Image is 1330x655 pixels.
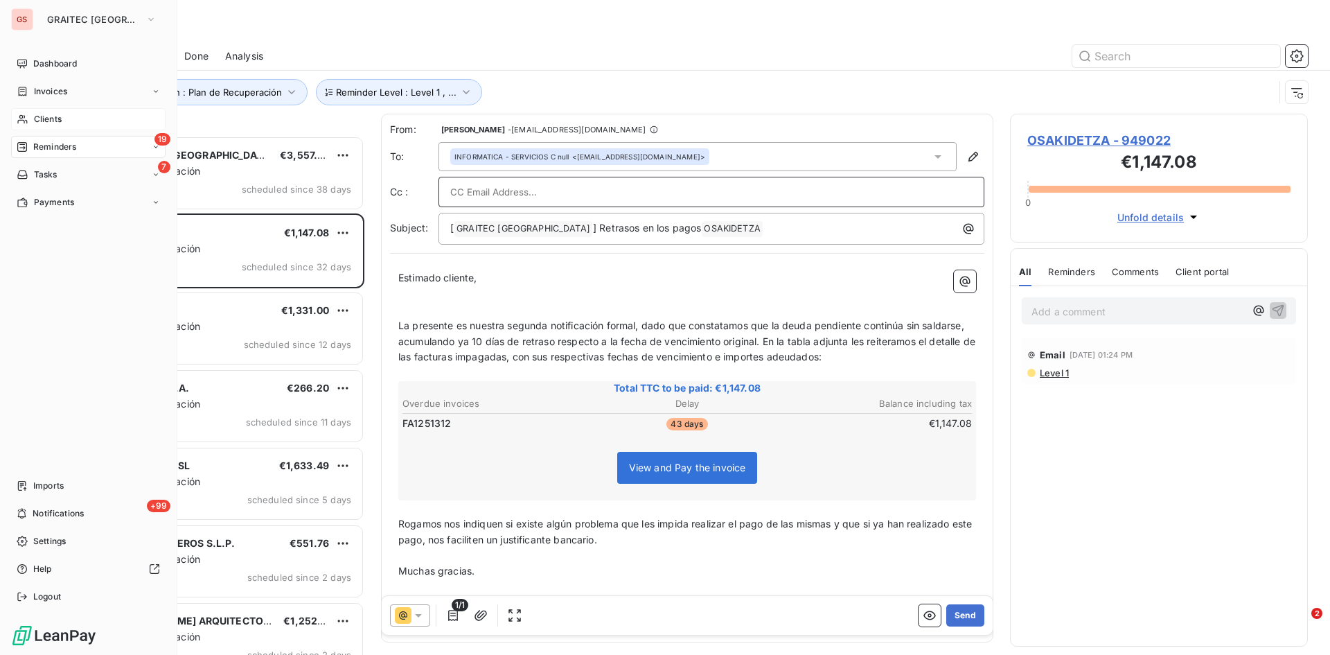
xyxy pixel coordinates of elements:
span: 1/1 [452,599,468,611]
span: +99 [147,500,170,512]
span: OSAKIDETZA [702,221,763,237]
button: Send [946,604,984,627]
label: To: [390,150,438,164]
span: Client portal [1176,266,1229,277]
span: scheduled since 2 days [247,572,351,583]
span: scheduled since 5 days [247,494,351,505]
span: Notifications [33,507,84,520]
th: Overdue invoices [402,396,591,411]
button: Reminder plan : Plan de Recuperación [98,79,308,105]
span: scheduled since 32 days [242,261,351,272]
span: €266.20 [287,382,329,394]
span: Reminders [1048,266,1094,277]
span: scheduled since 38 days [242,184,351,195]
span: From: [390,123,438,137]
span: La presente es nuestra segunda notificación formal, dado que constatamos que la deuda pendiente c... [398,320,978,363]
span: €1,331.00 [281,304,329,316]
span: Settings [33,535,66,548]
span: €551.76 [290,537,329,549]
span: Estimado cliente, [398,272,477,283]
img: Logo LeanPay [11,625,97,647]
label: Cc : [390,185,438,199]
span: €3,557.40 [280,149,330,161]
span: Tasks [34,168,57,181]
span: All [1019,266,1031,277]
span: Imports [33,480,64,492]
span: 7 [158,161,170,173]
span: €1,252.35 [283,615,333,627]
span: Done [184,49,209,63]
span: Muchas gracias. [398,565,475,577]
div: <[EMAIL_ADDRESS][DOMAIN_NAME]> [454,152,705,161]
span: Total TTC to be paid: €1,147.08 [400,381,974,395]
span: [ [450,222,454,234]
span: Reminder Level : Level 1 , ... [336,87,456,98]
span: [PERSON_NAME] [441,125,505,134]
a: Help [11,558,166,580]
td: €1,147.08 [783,416,973,431]
span: Logout [33,591,61,603]
span: AJUNTAMENT [GEOGRAPHIC_DATA] [98,149,272,161]
span: Comments [1112,266,1159,277]
span: €1,633.49 [279,460,329,471]
span: Payments [34,196,74,209]
span: GRAITEC [GEOGRAPHIC_DATA] [454,221,592,237]
span: - [EMAIL_ADDRESS][DOMAIN_NAME] [508,125,646,134]
span: Dashboard [33,58,77,70]
span: €1,147.08 [284,227,329,238]
span: Help [33,563,52,575]
button: Reminder Level : Level 1 , ... [316,79,482,105]
div: grid [66,136,364,655]
span: Analysis [225,49,263,63]
span: OSAKIDETZA - 949022 [1027,131,1291,150]
span: View and Pay the invoice [629,462,746,473]
h3: €1,147.08 [1027,150,1291,177]
span: INFORMATICA - SERVICIOS C null [454,152,569,161]
button: Unfold details [1113,209,1205,225]
span: 43 days [666,418,707,430]
span: 19 [154,133,170,146]
th: Delay [592,396,781,411]
span: FA1251312 [402,417,451,430]
th: Balance including tax [783,396,973,411]
span: Rogamos nos indiquen si existe algún problema que les impida realizar el pago de las mismas y que... [398,518,975,545]
input: CC Email Address... [450,182,973,202]
span: DE [PERSON_NAME] ARQUITECTOS SLP [98,615,290,627]
iframe: Intercom live chat [1283,608,1316,641]
span: 2 [1311,608,1322,619]
span: Email [1040,349,1065,360]
span: GRAITEC [GEOGRAPHIC_DATA] [47,14,140,25]
span: [DATE] 01:24 PM [1070,351,1133,359]
span: Level 1 [1038,367,1069,378]
span: Subject: [390,222,428,234]
div: GS [11,8,33,30]
span: Reminders [33,141,76,153]
input: Search [1072,45,1280,67]
span: Invoices [34,85,67,98]
span: Unfold details [1117,210,1184,225]
span: ] Retrasos en los pagos [593,222,701,234]
span: scheduled since 11 days [246,417,351,428]
span: scheduled since 12 days [244,339,351,350]
span: Reminder plan : Plan de Recuperación [118,87,282,98]
span: 0 [1025,197,1031,208]
span: Clients [34,113,62,125]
